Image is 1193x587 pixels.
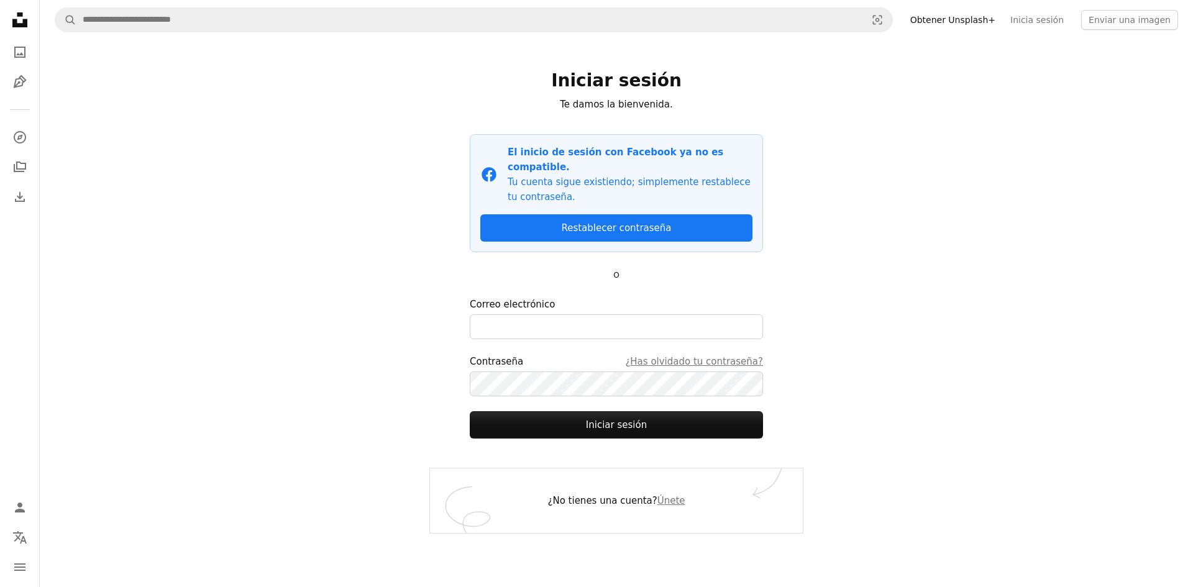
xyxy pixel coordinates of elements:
[470,371,763,396] input: Contraseña¿Has olvidado tu contraseña?
[7,40,32,65] a: Fotos
[7,70,32,94] a: Ilustraciones
[470,97,763,112] p: Te damos la bienvenida.
[480,214,752,242] a: Restablecer contraseña
[862,8,892,32] button: Búsqueda visual
[903,10,1003,30] a: Obtener Unsplash+
[7,555,32,580] button: Menú
[1003,10,1071,30] a: Inicia sesión
[430,468,803,533] div: ¿No tienes una cuenta?
[7,525,32,550] button: Idioma
[657,495,685,506] a: Únete
[470,314,763,339] input: Correo electrónico
[7,495,32,520] a: Iniciar sesión / Registrarse
[7,155,32,180] a: Colecciones
[7,7,32,35] a: Inicio — Unsplash
[470,297,763,339] label: Correo electrónico
[470,70,763,92] h1: Iniciar sesión
[55,7,893,32] form: Encuentra imágenes en todo el sitio
[470,411,763,439] button: Iniciar sesión
[55,8,76,32] button: Buscar en Unsplash
[508,145,752,175] p: El inicio de sesión con Facebook ya no es compatible.
[470,354,763,369] div: Contraseña
[613,271,619,280] small: O
[1081,10,1178,30] button: Enviar una imagen
[625,354,763,369] a: ¿Has olvidado tu contraseña?
[7,184,32,209] a: Historial de descargas
[508,175,752,204] p: Tu cuenta sigue existiendo; simplemente restablece tu contraseña.
[7,125,32,150] a: Explorar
